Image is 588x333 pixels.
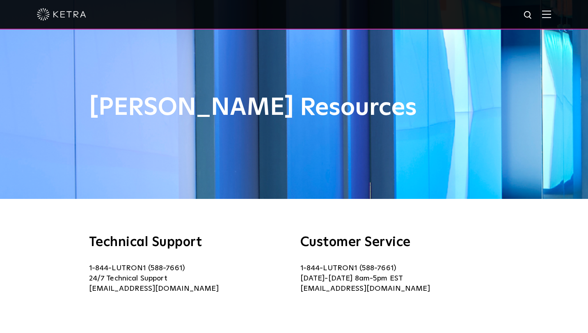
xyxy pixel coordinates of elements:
img: ketra-logo-2019-white [37,8,86,21]
p: 1-844-LUTRON1 (588-7661) [DATE]-[DATE] 8am-5pm EST [EMAIL_ADDRESS][DOMAIN_NAME] [300,263,499,294]
img: Hamburger%20Nav.svg [542,10,551,18]
h1: [PERSON_NAME] Resources [89,94,499,121]
h3: Customer Service [300,236,499,249]
h3: Technical Support [89,236,288,249]
a: [EMAIL_ADDRESS][DOMAIN_NAME] [89,285,219,292]
p: 1-844-LUTRON1 (588-7661) 24/7 Technical Support [89,263,288,294]
img: search icon [523,10,533,21]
